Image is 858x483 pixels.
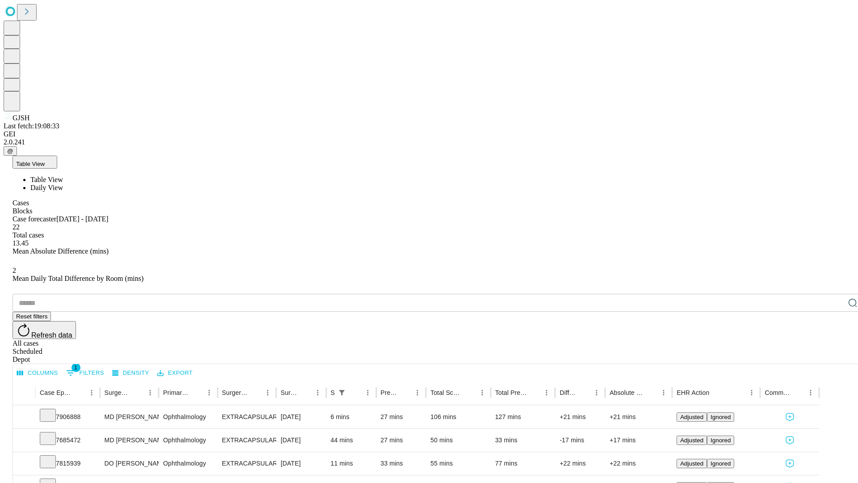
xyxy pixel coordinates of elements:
[430,429,486,452] div: 50 mins
[105,429,154,452] div: MD [PERSON_NAME]
[30,176,63,183] span: Table View
[707,436,734,445] button: Ignored
[261,386,274,399] button: Menu
[495,406,551,428] div: 127 mins
[281,429,322,452] div: [DATE]
[222,389,248,396] div: Surgery Name
[610,406,668,428] div: +21 mins
[110,366,151,380] button: Density
[430,406,486,428] div: 106 mins
[4,122,59,130] span: Last fetch: 19:08:33
[105,406,154,428] div: MD [PERSON_NAME]
[64,366,106,380] button: Show filters
[610,452,668,475] div: +22 mins
[17,410,31,425] button: Expand
[528,386,540,399] button: Sort
[381,389,398,396] div: Predicted In Room Duration
[711,414,731,420] span: Ignored
[13,223,20,231] span: 22
[144,386,156,399] button: Menu
[559,389,577,396] div: Difference
[17,456,31,472] button: Expand
[13,215,56,223] span: Case forecaster
[804,386,817,399] button: Menu
[40,429,96,452] div: 7685472
[680,414,703,420] span: Adjusted
[381,429,422,452] div: 27 mins
[381,406,422,428] div: 27 mins
[495,389,527,396] div: Total Predicted Duration
[559,429,601,452] div: -17 mins
[331,406,372,428] div: 6 mins
[495,452,551,475] div: 77 mins
[331,429,372,452] div: 44 mins
[495,429,551,452] div: 33 mins
[190,386,203,399] button: Sort
[40,406,96,428] div: 7906888
[222,429,272,452] div: EXTRACAPSULAR CATARACT REMOVAL WITH [MEDICAL_DATA]
[13,156,57,169] button: Table View
[13,247,109,255] span: Mean Absolute Difference (mins)
[13,321,76,339] button: Refresh data
[40,452,96,475] div: 7815939
[30,184,63,191] span: Daily View
[677,412,707,422] button: Adjusted
[163,452,213,475] div: Ophthalmology
[745,386,758,399] button: Menu
[399,386,411,399] button: Sort
[281,406,322,428] div: [DATE]
[540,386,553,399] button: Menu
[73,386,85,399] button: Sort
[331,452,372,475] div: 11 mins
[281,389,298,396] div: Surgery Date
[711,437,731,444] span: Ignored
[657,386,670,399] button: Menu
[105,389,130,396] div: Surgeon Name
[710,386,723,399] button: Sort
[362,386,374,399] button: Menu
[163,389,189,396] div: Primary Service
[249,386,261,399] button: Sort
[4,130,854,138] div: GEI
[203,386,215,399] button: Menu
[13,312,51,321] button: Reset filters
[677,459,707,468] button: Adjusted
[13,239,29,247] span: 13.45
[430,389,463,396] div: Total Scheduled Duration
[680,460,703,467] span: Adjusted
[281,452,322,475] div: [DATE]
[13,275,143,282] span: Mean Daily Total Difference by Room (mins)
[163,429,213,452] div: Ophthalmology
[17,433,31,449] button: Expand
[590,386,603,399] button: Menu
[13,114,29,122] span: GJSH
[222,406,272,428] div: EXTRACAPSULAR CATARACT REMOVAL WITH [MEDICAL_DATA]
[131,386,144,399] button: Sort
[155,366,195,380] button: Export
[71,363,80,372] span: 1
[680,437,703,444] span: Adjusted
[792,386,804,399] button: Sort
[578,386,590,399] button: Sort
[4,138,854,146] div: 2.0.241
[56,215,108,223] span: [DATE] - [DATE]
[707,459,734,468] button: Ignored
[85,386,98,399] button: Menu
[222,452,272,475] div: EXTRACAPSULAR CATARACT REMOVAL WITH [MEDICAL_DATA]
[677,436,707,445] button: Adjusted
[163,406,213,428] div: Ophthalmology
[476,386,488,399] button: Menu
[336,386,348,399] button: Show filters
[707,412,734,422] button: Ignored
[349,386,362,399] button: Sort
[430,452,486,475] div: 55 mins
[336,386,348,399] div: 1 active filter
[4,146,17,156] button: @
[13,231,44,239] span: Total cases
[311,386,324,399] button: Menu
[381,452,422,475] div: 33 mins
[7,148,13,154] span: @
[31,331,72,339] span: Refresh data
[105,452,154,475] div: DO [PERSON_NAME]
[411,386,424,399] button: Menu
